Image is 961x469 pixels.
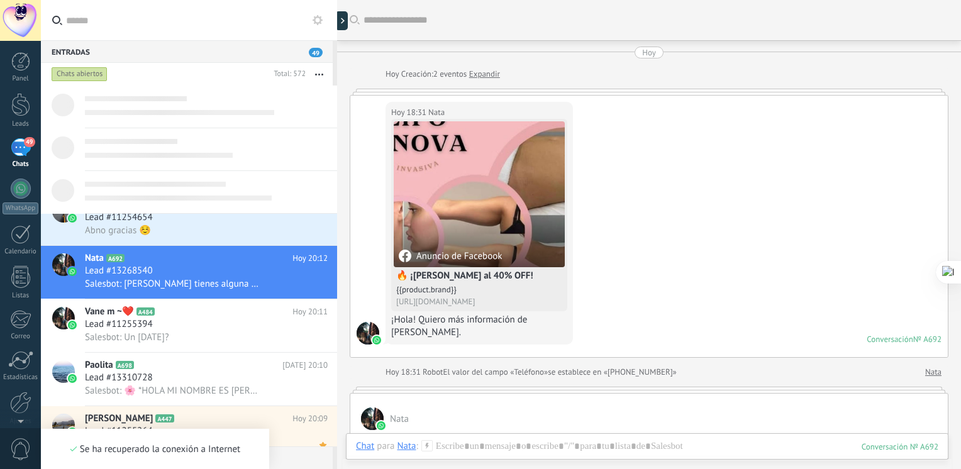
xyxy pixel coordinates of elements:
img: waba.svg [372,336,381,345]
span: Nata [85,252,104,265]
span: Lead #11255394 [85,318,153,331]
div: Total: 572 [269,68,306,80]
span: para [377,440,394,453]
div: № A692 [913,334,942,345]
span: Lead #11255264 [85,425,153,438]
img: icon [68,214,77,223]
span: A447 [155,414,174,422]
span: Hoy 20:09 [292,412,328,425]
div: Correo [3,333,39,341]
span: Nata [390,413,409,425]
a: avatariconVane m ~❤️A484Hoy 20:11Lead #11255394Salesbot: Un [DATE]? [41,299,337,352]
span: A698 [116,361,134,369]
span: Nata [357,322,379,345]
span: Vane m ~❤️ [85,306,134,318]
span: Nata [428,106,445,119]
a: avataricon[PERSON_NAME]A103Hoy 22:25Lead #11254654Abno gracias ☺️ [41,192,337,245]
div: Entradas [41,40,333,63]
a: avataricon[PERSON_NAME]A447Hoy 20:09Lead #11255264Salesbot: A las 9am [41,406,337,459]
span: [DATE] 20:10 [282,359,328,372]
a: Anuncio de Facebook🔥 ¡[PERSON_NAME] al 40% OFF!{{product.brand}}[URL][DOMAIN_NAME] [394,121,565,309]
div: [URL][DOMAIN_NAME] [396,297,562,306]
img: waba.svg [377,421,386,430]
div: {{product.brand}} [396,285,562,294]
span: se establece en «[PHONE_NUMBER]» [548,366,677,378]
a: avatariconNataA692Hoy 20:12Lead #13268540Salesbot: [PERSON_NAME] tienes alguna pregunta sobre est... [41,246,337,299]
span: A484 [136,307,155,316]
span: [PERSON_NAME] [85,412,153,425]
div: Estadísticas [3,373,39,382]
div: Hoy 18:31 [391,106,428,119]
img: icon [68,267,77,276]
div: Anuncio de Facebook [399,250,502,262]
div: Hoy 18:31 [386,366,423,378]
span: Lead #11254654 [85,211,153,224]
div: Mostrar [335,11,348,30]
a: Expandir [469,68,500,80]
span: Nata [361,407,384,430]
div: Se ha recuperado la conexión a Internet [70,443,240,455]
span: Lead #13268540 [85,265,153,277]
span: Hoy 20:11 [292,306,328,318]
div: WhatsApp [3,202,38,214]
span: : [416,440,418,453]
span: Salesbot: 🌸 *HOLA MI NOMBRE ES [PERSON_NAME] LA ENCARGADA DE ASESORARTE*🌸 ✨Tratamiento lipo linov... [85,385,258,397]
div: Chats [3,160,39,168]
div: Creación: [386,68,500,80]
span: El valor del campo «Teléfono» [443,366,548,378]
img: icon [68,374,77,383]
span: 49 [309,48,323,57]
span: Abno gracias ☺️ [85,224,151,236]
a: avatariconPaolitaA698[DATE] 20:10Lead #13310728Salesbot: 🌸 *HOLA MI NOMBRE ES [PERSON_NAME] LA EN... [41,353,337,406]
span: A692 [106,254,125,262]
span: 49 [24,137,35,147]
img: icon [68,321,77,329]
h4: 🔥 ¡[PERSON_NAME] al 40% OFF! [396,270,562,282]
div: Nata [397,440,416,451]
span: Lead #13310728 [85,372,153,384]
div: Chats abiertos [52,67,108,82]
img: icon [68,428,77,436]
div: 692 [862,441,938,452]
div: Calendario [3,248,39,256]
div: Panel [3,75,39,83]
div: Listas [3,292,39,300]
span: Salesbot: [PERSON_NAME] tienes alguna pregunta sobre este tratamiento me escribes para más inform... [85,278,258,290]
a: Nata [925,366,942,378]
span: Hoy 20:12 [292,252,328,265]
span: Robot [423,367,443,377]
div: Conversación [867,334,913,345]
span: Paolita [85,359,113,372]
div: Leads [3,120,39,128]
span: 2 eventos [433,68,467,80]
span: Salesbot: Un [DATE]? [85,331,169,343]
div: ¡Hola! Quiero más información de [PERSON_NAME]. [391,314,567,339]
div: Hoy [642,47,656,58]
div: Hoy [386,68,401,80]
